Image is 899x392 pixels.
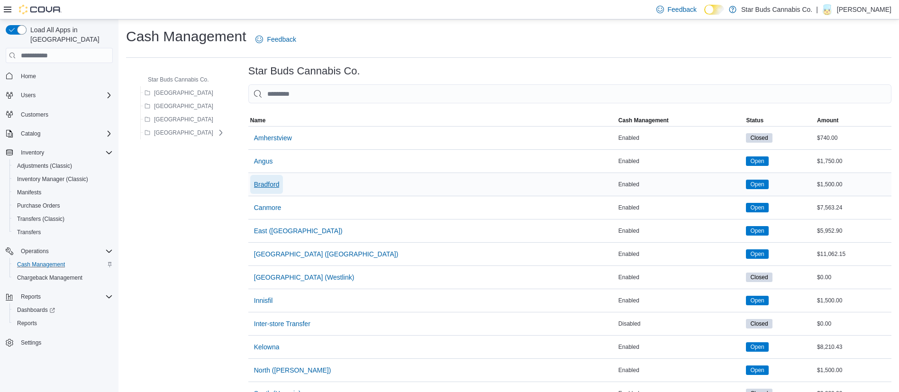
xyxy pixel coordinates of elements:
span: Inventory [17,147,113,158]
span: Operations [21,247,49,255]
a: Home [17,71,40,82]
button: Customers [2,108,117,121]
span: Open [746,203,768,212]
div: $7,563.24 [815,202,891,213]
span: Cash Management [17,261,65,268]
span: Open [746,365,768,375]
h3: Star Buds Cannabis Co. [248,65,360,77]
span: Home [17,70,113,82]
button: Amount [815,115,891,126]
button: [GEOGRAPHIC_DATA] [141,100,217,112]
span: Inventory Manager (Classic) [17,175,88,183]
div: Enabled [617,155,745,167]
span: Closed [746,319,772,328]
span: Chargeback Management [13,272,113,283]
span: Open [750,180,764,189]
button: Manifests [9,186,117,199]
span: Open [750,157,764,165]
input: Dark Mode [704,5,724,15]
button: Users [17,90,39,101]
span: Load All Apps in [GEOGRAPHIC_DATA] [27,25,113,44]
a: Dashboards [9,303,117,317]
nav: Complex example [6,65,113,374]
span: Reports [21,293,41,301]
a: Dashboards [13,304,59,316]
div: $0.00 [815,272,891,283]
span: Bradford [254,180,280,189]
span: Catalog [17,128,113,139]
button: Cash Management [9,258,117,271]
button: Kelowna [250,337,283,356]
span: Amherstview [254,133,292,143]
span: Closed [746,133,772,143]
span: East ([GEOGRAPHIC_DATA]) [254,226,343,236]
span: Reports [17,291,113,302]
a: Inventory Manager (Classic) [13,173,92,185]
button: Innisfil [250,291,277,310]
div: $5,952.90 [815,225,891,237]
span: Purchase Orders [17,202,60,210]
p: | [816,4,818,15]
a: Manifests [13,187,45,198]
span: Transfers [17,228,41,236]
button: [GEOGRAPHIC_DATA] [141,114,217,125]
button: Transfers [9,226,117,239]
div: $8,210.43 [815,341,891,353]
span: Operations [17,246,113,257]
span: Feedback [267,35,296,44]
button: Chargeback Management [9,271,117,284]
span: Reports [17,319,37,327]
span: [GEOGRAPHIC_DATA] (Westlink) [254,273,354,282]
button: Adjustments (Classic) [9,159,117,173]
span: Open [750,227,764,235]
span: Settings [17,337,113,348]
div: Daniel Swadron [822,4,833,15]
span: [GEOGRAPHIC_DATA] [154,129,213,137]
div: Enabled [617,365,745,376]
a: Transfers (Classic) [13,213,68,225]
span: Dashboards [13,304,113,316]
span: Angus [254,156,273,166]
button: Status [744,115,815,126]
button: East ([GEOGRAPHIC_DATA]) [250,221,346,240]
span: Chargeback Management [17,274,82,282]
button: [GEOGRAPHIC_DATA] (Westlink) [250,268,358,287]
span: Customers [21,111,48,119]
div: $1,500.00 [815,365,891,376]
button: Inventory Manager (Classic) [9,173,117,186]
span: Status [746,117,763,124]
span: Reports [13,318,113,329]
button: Users [2,89,117,102]
p: Star Buds Cannabis Co. [741,4,812,15]
div: $740.00 [815,132,891,144]
a: Settings [17,337,45,348]
div: $1,750.00 [815,155,891,167]
span: Open [746,180,768,189]
span: Inventory [21,149,44,156]
h1: Cash Management [126,27,246,46]
span: Transfers (Classic) [17,215,64,223]
span: Closed [750,319,768,328]
button: [GEOGRAPHIC_DATA] [141,87,217,99]
button: Inventory [17,147,48,158]
span: Adjustments (Classic) [17,162,72,170]
button: Catalog [2,127,117,140]
span: Open [746,296,768,305]
span: Innisfil [254,296,273,305]
div: Enabled [617,272,745,283]
input: This is a search bar. As you type, the results lower in the page will automatically filter. [248,84,891,103]
span: Settings [21,339,41,346]
span: Manifests [13,187,113,198]
a: Adjustments (Classic) [13,160,76,172]
button: Star Buds Cannabis Co. [135,74,213,85]
span: Transfers (Classic) [13,213,113,225]
span: North ([PERSON_NAME]) [254,365,331,375]
button: Operations [17,246,53,257]
button: Inter-store Transfer [250,314,314,333]
span: [GEOGRAPHIC_DATA] [154,102,213,110]
span: Cash Management [13,259,113,270]
div: Enabled [617,341,745,353]
div: $1,500.00 [815,179,891,190]
span: Open [746,249,768,259]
